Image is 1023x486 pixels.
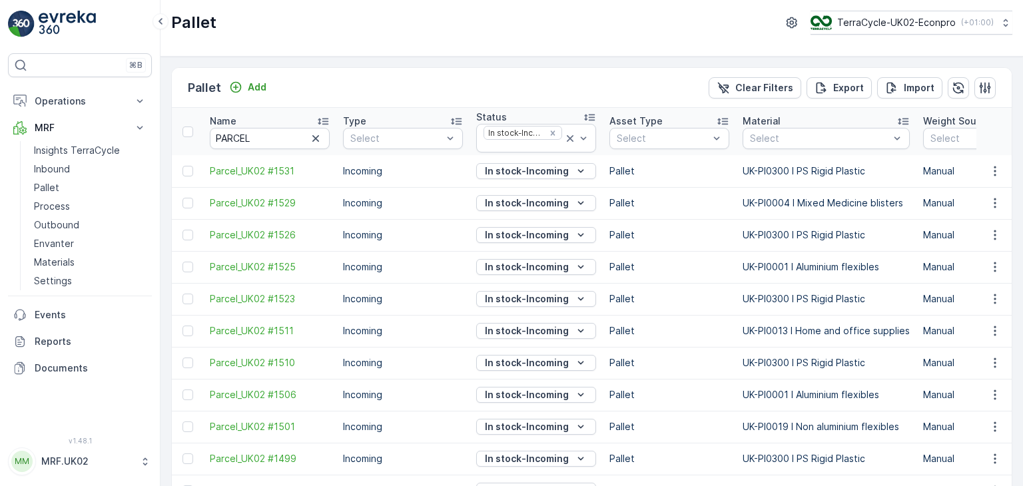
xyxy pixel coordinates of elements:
p: ⌘B [129,60,143,71]
div: Toggle Row Selected [182,358,193,368]
p: Outbound [34,218,79,232]
p: In stock-Incoming [485,420,569,433]
p: Documents [35,362,147,375]
td: Incoming [336,443,470,475]
p: Select [750,132,889,145]
div: Toggle Row Selected [182,166,193,176]
p: In stock-Incoming [485,164,569,178]
a: Outbound [29,216,152,234]
button: In stock-Incoming [476,163,596,179]
button: In stock-Incoming [476,387,596,403]
span: Parcel_UK02 #1525 [210,260,330,274]
p: Name [210,115,236,128]
p: Select [930,132,1022,145]
td: UK-PI0001 I Aluminium flexibles [736,379,916,411]
button: Export [807,77,872,99]
p: Select [350,132,442,145]
p: In stock-Incoming [485,260,569,274]
span: Parcel_UK02 #1510 [210,356,330,369]
td: UK-PI0001 I Aluminium flexibles [736,251,916,283]
a: Parcel_UK02 #1506 [210,388,330,401]
button: In stock-Incoming [476,323,596,339]
p: MRF.UK02 [41,455,133,468]
span: Parcel_UK02 #1526 [210,228,330,242]
p: Pallet [34,181,59,194]
td: UK-PI0013 I Home and office supplies [736,315,916,347]
button: In stock-Incoming [476,195,596,211]
button: In stock-Incoming [476,227,596,243]
button: In stock-Incoming [476,259,596,275]
td: Incoming [336,219,470,251]
a: Inbound [29,160,152,178]
td: Incoming [336,251,470,283]
td: Incoming [336,347,470,379]
div: MM [11,451,33,472]
td: UK-PI0300 I PS Rigid Plastic [736,155,916,187]
td: UK-PI0300 I PS Rigid Plastic [736,283,916,315]
td: Incoming [336,315,470,347]
p: Reports [35,335,147,348]
td: Pallet [603,251,736,283]
td: UK-PI0300 I PS Rigid Plastic [736,219,916,251]
p: In stock-Incoming [485,452,569,465]
p: Settings [34,274,72,288]
span: Parcel_UK02 #1511 [210,324,330,338]
div: Toggle Row Selected [182,453,193,464]
span: v 1.48.1 [8,437,152,445]
p: In stock-Incoming [485,324,569,338]
div: Toggle Row Selected [182,326,193,336]
td: Pallet [603,187,736,219]
p: Select [617,132,709,145]
td: Pallet [603,283,736,315]
p: ( +01:00 ) [961,17,994,28]
a: Parcel_UK02 #1501 [210,420,330,433]
a: Insights TerraCycle [29,141,152,160]
a: Envanter [29,234,152,253]
button: In stock-Incoming [476,419,596,435]
button: MMMRF.UK02 [8,447,152,475]
a: Parcel_UK02 #1499 [210,452,330,465]
p: In stock-Incoming [485,356,569,369]
td: Incoming [336,379,470,411]
p: Pallet [188,79,221,97]
a: Pallet [29,178,152,197]
td: Incoming [336,411,470,443]
p: Envanter [34,237,74,250]
p: Clear Filters [735,81,793,95]
div: In stock-Incoming [484,126,545,139]
td: Pallet [603,379,736,411]
p: In stock-Incoming [485,388,569,401]
div: Toggle Row Selected [182,421,193,432]
a: Materials [29,253,152,272]
img: logo [8,11,35,37]
div: Toggle Row Selected [182,294,193,304]
div: Toggle Row Selected [182,230,193,240]
a: Parcel_UK02 #1531 [210,164,330,178]
p: Status [476,111,507,124]
p: Pallet [171,12,216,33]
button: TerraCycle-UK02-Econpro(+01:00) [811,11,1012,35]
td: Pallet [603,315,736,347]
p: Weight Source [923,115,991,128]
div: Toggle Row Selected [182,198,193,208]
td: Incoming [336,283,470,315]
button: In stock-Incoming [476,451,596,467]
button: Import [877,77,942,99]
p: Asset Type [609,115,663,128]
a: Process [29,197,152,216]
p: Operations [35,95,125,108]
a: Documents [8,355,152,381]
p: Insights TerraCycle [34,144,120,157]
button: In stock-Incoming [476,355,596,371]
td: Pallet [603,155,736,187]
a: Reports [8,328,152,355]
p: Type [343,115,366,128]
p: In stock-Incoming [485,228,569,242]
span: Parcel_UK02 #1523 [210,292,330,306]
td: Pallet [603,219,736,251]
td: UK-PI0300 I PS Rigid Plastic [736,443,916,475]
a: Parcel_UK02 #1529 [210,196,330,210]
